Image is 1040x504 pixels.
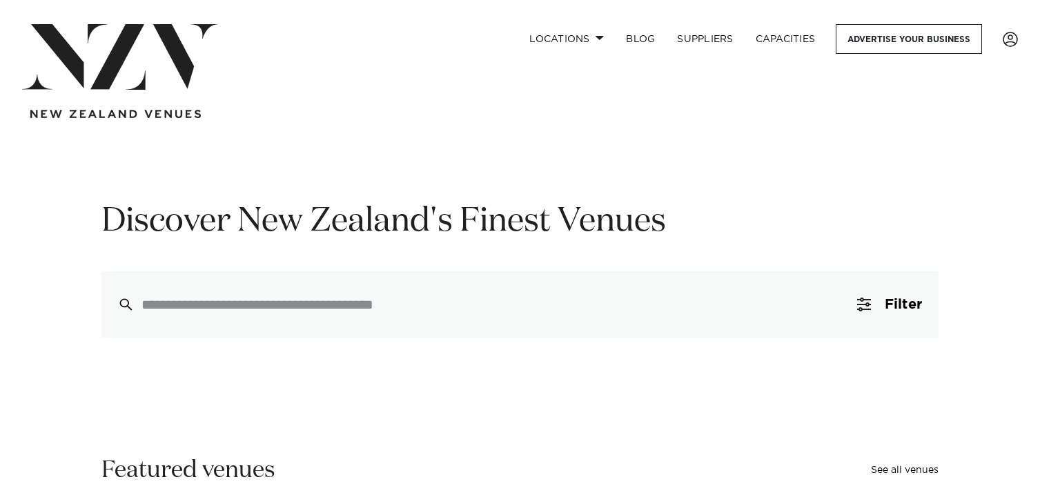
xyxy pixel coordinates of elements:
h1: Discover New Zealand's Finest Venues [101,200,939,244]
h2: Featured venues [101,455,275,486]
a: BLOG [615,24,666,54]
a: Advertise your business [836,24,982,54]
a: See all venues [871,465,939,475]
a: Locations [518,24,615,54]
img: nzv-logo.png [22,24,217,90]
span: Filter [885,298,922,311]
a: SUPPLIERS [666,24,744,54]
img: new-zealand-venues-text.png [30,110,201,119]
a: Capacities [745,24,827,54]
button: Filter [841,271,939,338]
